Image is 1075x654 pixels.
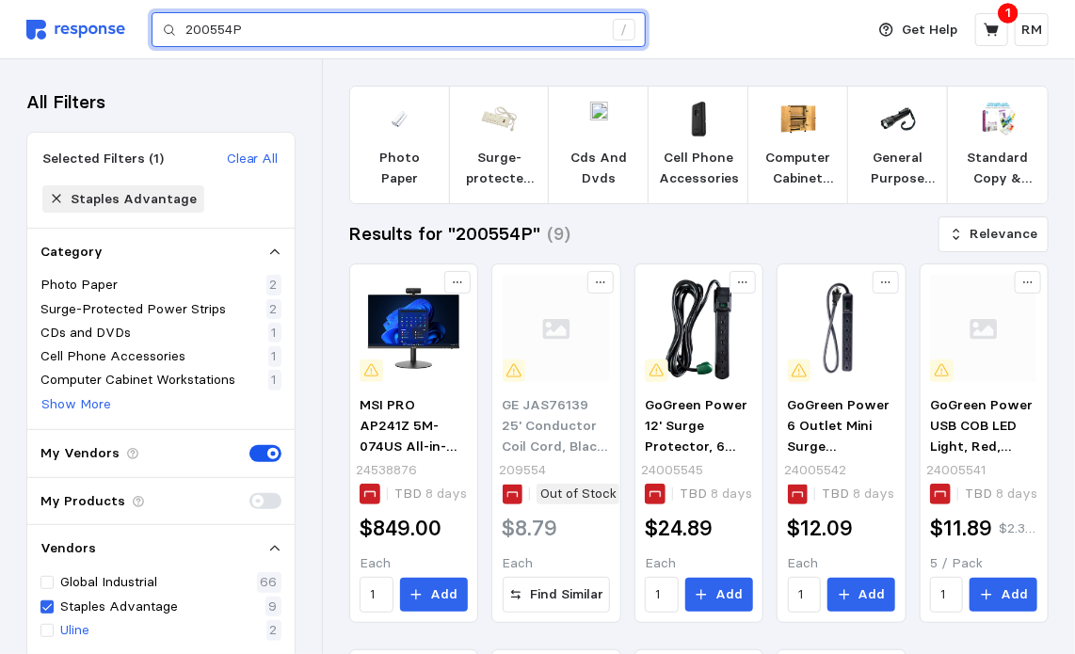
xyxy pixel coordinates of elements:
[992,485,1037,502] span: 8 days
[40,443,120,464] p: My Vendors
[185,13,602,47] input: Search for a product name or SKU
[827,578,895,612] button: Add
[40,393,112,416] button: Show More
[788,275,895,382] img: EF58CAF7-56E3-4375-B2E2CEF4A089D631_sc7
[707,485,752,502] span: 8 days
[41,394,111,415] p: Show More
[642,460,704,481] p: 24005545
[1001,584,1028,605] p: Add
[788,553,895,574] p: Each
[981,102,1016,136] img: L_HEW112400_CT_A1.jpg
[227,149,279,169] p: Clear All
[60,620,89,641] p: Uline
[965,484,1037,504] p: TBD
[272,323,278,343] p: 1
[382,102,417,136] img: HEWQ6574A_1_1.webp
[360,514,441,543] h2: $849.00
[42,149,164,168] div: Selected Filters (1)
[659,148,739,188] p: Cell Phone Accessories
[270,620,278,641] p: 2
[422,485,467,502] span: 8 days
[503,514,558,543] h2: $8.79
[715,584,743,605] p: Add
[788,396,890,515] span: GoGreen Power 6 Outlet Mini Surge Protector, 2' Cord, White (GG-16103MIN)
[1015,13,1049,46] button: RM
[503,577,610,613] button: Find Similar
[685,578,753,612] button: Add
[798,578,810,612] input: Qty
[903,20,958,40] p: Get Help
[645,396,747,515] span: GoGreen Power 12' Surge Protector, 6 Outlet, Black (GG-16103M-12BK)
[40,275,118,295] p: Photo Paper
[394,484,467,504] p: TBD
[930,514,992,543] h2: $11.89
[999,518,1037,539] p: $2.378 / unit
[540,484,617,504] p: Out of Stock
[971,224,1038,245] p: Relevance
[564,148,634,188] p: Cds And Dvds
[822,484,894,504] p: TBD
[360,553,467,574] p: Each
[400,578,468,612] button: Add
[26,89,105,115] h3: All Filters
[430,584,457,605] p: Add
[360,275,467,382] img: C46FF009-E204-4C4B-85842E2500594EDE_sc7
[60,572,157,593] p: Global Industrial
[226,148,280,170] button: Clear All
[548,221,571,247] h3: (9)
[682,102,716,136] img: 1039238481.jpg
[40,538,96,559] p: Vendors
[881,102,916,136] img: B790471.webp
[613,19,635,41] div: /
[582,102,617,136] img: 6PXV0-A0090-1_v2
[503,275,610,382] img: svg%3e
[930,275,1037,382] img: svg%3e
[40,242,103,263] p: Category
[40,491,125,512] p: My Products
[788,514,854,543] h2: $12.09
[784,460,846,481] p: 24005542
[941,578,953,612] input: Qty
[503,553,610,574] p: Each
[754,148,843,188] p: Computer Cabinet Workstations
[26,20,125,40] img: svg%3e
[365,148,435,188] p: Photo Paper
[270,299,278,320] p: 2
[40,370,235,391] p: Computer Cabinet Workstations
[272,370,278,391] p: 1
[680,484,752,504] p: TBD
[645,553,752,574] p: Each
[930,396,1035,495] span: GoGreen Power USB COB LED Light, Red, 5/Pack (GG-113-USBRD)
[71,189,197,209] div: Staples Advantage
[781,102,816,136] img: IRR_TSUNO.webp
[930,553,1037,574] p: 5 / Pack
[60,597,178,617] p: Staples Advantage
[499,460,546,481] p: 209554
[927,460,987,481] p: 24005541
[645,275,752,382] img: sp9538655_sc7
[40,323,131,343] p: CDs and DVDs
[939,216,1049,252] button: Relevance
[530,584,603,605] p: Find Similar
[849,485,894,502] span: 8 days
[868,12,970,48] button: Get Help
[360,396,491,577] span: MSI PRO AP241Z 5M-074US All-in-One Desktop Computer, AMD Ryzen 5 5600G, 8GB Memory, 500GB SSD (PR...
[40,346,185,367] p: Cell Phone Accessories
[963,148,1033,188] p: Standard Copy & Printer Paper
[371,578,382,612] input: Qty
[1005,3,1011,24] p: 1
[272,346,278,367] p: 1
[503,396,608,474] span: GE JAS76139 25' Conductor Coil Cord, Black (JAS76139)
[269,597,278,617] p: 9
[349,221,541,247] h3: Results for "200554P"
[862,148,935,188] p: General Purpose Handheld Flashlights
[970,578,1037,612] button: Add
[261,572,278,593] p: 66
[482,102,517,136] img: B385215.webp
[656,578,667,612] input: Qty
[465,148,535,188] p: Surge-protected Power Strips
[1021,20,1042,40] p: RM
[858,584,886,605] p: Add
[270,275,278,295] p: 2
[357,460,418,481] p: 24538876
